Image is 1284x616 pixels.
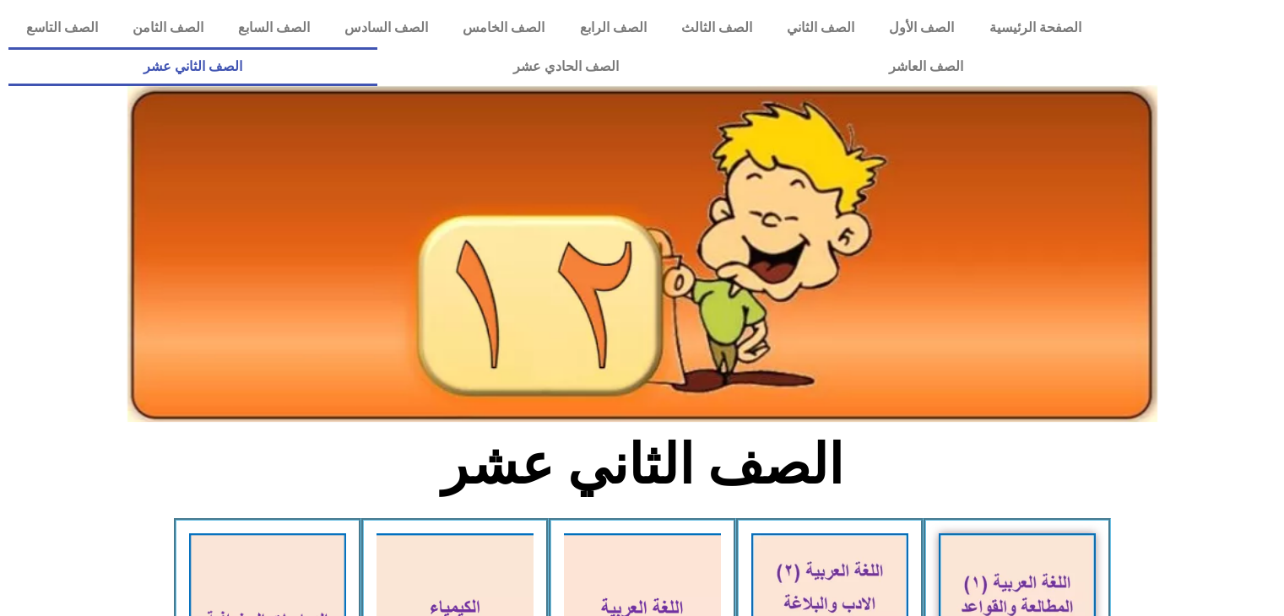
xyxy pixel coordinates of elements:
[664,8,769,47] a: الصف الثالث
[446,8,562,47] a: الصف الخامس
[872,8,972,47] a: الصف الأول
[8,47,377,86] a: الصف الثاني عشر
[377,47,753,86] a: الصف الحادي عشر
[754,47,1098,86] a: الصف العاشر
[972,8,1098,47] a: الصفحة الرئيسية
[220,8,327,47] a: الصف السابع
[769,8,871,47] a: الصف الثاني
[115,8,220,47] a: الصف الثامن
[562,8,664,47] a: الصف الرابع
[328,8,446,47] a: الصف السادس
[8,8,115,47] a: الصف التاسع
[363,432,921,498] h2: الصف الثاني عشر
